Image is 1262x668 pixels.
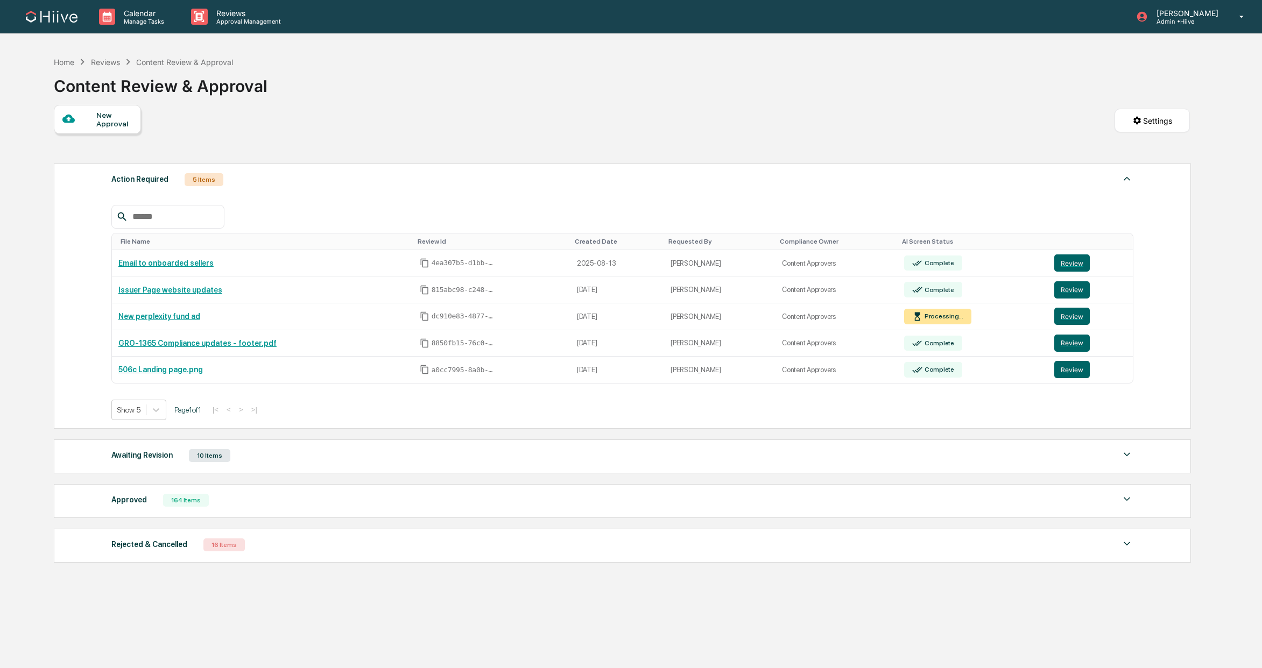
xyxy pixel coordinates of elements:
p: Approval Management [208,18,286,25]
p: [PERSON_NAME] [1148,9,1224,18]
div: Approved [111,493,147,507]
div: Toggle SortBy [780,238,893,245]
img: caret [1120,448,1133,461]
div: Reviews [91,58,120,67]
button: < [223,405,234,414]
p: Calendar [115,9,170,18]
button: Review [1054,335,1090,352]
div: New Approval [96,111,132,128]
div: Toggle SortBy [668,238,771,245]
td: [DATE] [570,303,664,330]
span: a0cc7995-8a0b-4b72-ac1a-878fd3692143 [432,366,496,374]
img: logo [26,11,77,23]
button: Review [1054,308,1090,325]
div: Home [54,58,74,67]
span: Copy Id [420,338,429,348]
div: Toggle SortBy [121,238,409,245]
td: [PERSON_NAME] [664,330,775,357]
td: Content Approvers [775,330,898,357]
div: Content Review & Approval [136,58,233,67]
td: [DATE] [570,330,664,357]
img: caret [1120,537,1133,550]
a: GRO-1365 Compliance updates - footer.pdf [118,339,277,347]
span: Copy Id [420,285,429,295]
span: Copy Id [420,258,429,268]
td: Content Approvers [775,276,898,303]
div: 10 Items [189,449,230,462]
td: [PERSON_NAME] [664,357,775,383]
button: |< [209,405,222,414]
div: 5 Items [185,173,223,186]
td: [PERSON_NAME] [664,303,775,330]
button: > [236,405,246,414]
button: Settings [1115,109,1190,132]
button: Review [1054,254,1090,272]
p: Manage Tasks [115,18,170,25]
button: >| [248,405,260,414]
div: Toggle SortBy [418,238,566,245]
td: Content Approvers [775,250,898,277]
a: Review [1054,335,1126,352]
td: Content Approvers [775,357,898,383]
div: Complete [922,259,954,267]
td: [PERSON_NAME] [664,250,775,277]
button: Review [1054,281,1090,299]
span: dc910e83-4877-4103-b15e-bf87db00f614 [432,312,496,321]
button: Review [1054,361,1090,378]
span: 8850fb15-76c0-443e-acb7-22e5fcd2af78 [432,339,496,347]
a: Review [1054,281,1126,299]
div: Content Review & Approval [54,68,267,96]
a: 506c Landing page.png [118,365,203,374]
img: caret [1120,493,1133,506]
span: 4ea307b5-d1bb-4617-b862-c0061df89552 [432,259,496,267]
p: Reviews [208,9,286,18]
p: Admin • Hiive [1148,18,1224,25]
td: [PERSON_NAME] [664,276,775,303]
div: Complete [922,366,954,373]
span: Copy Id [420,311,429,321]
td: 2025-08-13 [570,250,664,277]
a: Issuer Page website updates [118,286,222,294]
div: Rejected & Cancelled [111,537,187,551]
td: [DATE] [570,276,664,303]
div: Toggle SortBy [902,238,1043,245]
div: Processing... [922,312,963,320]
td: [DATE] [570,357,664,383]
div: Complete [922,339,954,347]
a: Review [1054,254,1126,272]
a: Review [1054,308,1126,325]
div: Toggle SortBy [575,238,660,245]
span: Page 1 of 1 [174,406,201,414]
div: 164 Items [163,494,209,507]
div: Toggle SortBy [1056,238,1129,245]
img: caret [1120,172,1133,185]
div: Awaiting Revision [111,448,173,462]
a: Review [1054,361,1126,378]
a: Email to onboarded sellers [118,259,214,267]
div: Complete [922,286,954,294]
span: 815abc98-c248-4f62-a147-d06131b3a24d [432,286,496,294]
div: Action Required [111,172,168,186]
a: New perplexity fund ad [118,312,200,321]
div: 16 Items [203,538,245,551]
td: Content Approvers [775,303,898,330]
span: Copy Id [420,365,429,374]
